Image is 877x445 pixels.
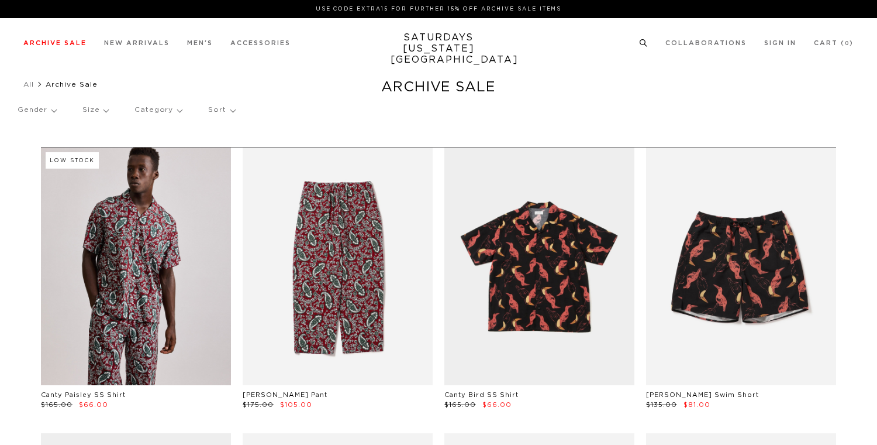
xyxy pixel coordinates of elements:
span: $81.00 [683,402,710,408]
p: Sort [208,97,234,124]
a: SATURDAYS[US_STATE][GEOGRAPHIC_DATA] [391,32,487,66]
span: Archive Sale [46,81,98,88]
small: 0 [845,41,850,46]
a: Collaborations [665,40,747,46]
span: $135.00 [646,402,677,408]
p: Gender [18,97,56,124]
a: New Arrivals [104,40,170,46]
p: Category [134,97,182,124]
p: Use Code EXTRA15 for Further 15% Off Archive Sale Items [28,5,849,13]
a: Cart (0) [814,40,854,46]
p: Size [82,97,108,124]
a: Canty Bird SS Shirt [444,392,519,398]
a: [PERSON_NAME] Pant [243,392,327,398]
div: Low Stock [46,152,99,169]
a: Men's [187,40,213,46]
a: All [23,81,34,88]
span: $66.00 [482,402,512,408]
span: $165.00 [41,402,72,408]
span: $105.00 [280,402,312,408]
a: Sign In [764,40,796,46]
span: $165.00 [444,402,476,408]
a: Canty Paisley SS Shirt [41,392,126,398]
a: Accessories [230,40,291,46]
span: $175.00 [243,402,274,408]
a: [PERSON_NAME] Swim Short [646,392,759,398]
span: $66.00 [79,402,108,408]
a: Archive Sale [23,40,87,46]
